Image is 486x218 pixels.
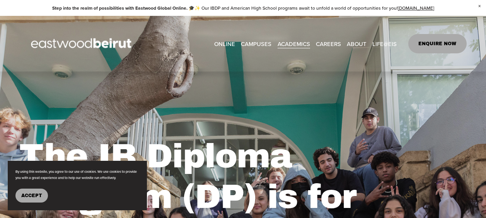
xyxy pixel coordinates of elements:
section: Cookie banner [8,161,147,210]
span: LIFE@EIS [372,39,397,49]
span: ACADEMICS [278,39,310,49]
button: Accept [15,189,48,203]
img: EastwoodIS Global Site [19,24,145,63]
a: ENQUIRE NOW [408,34,467,53]
a: folder dropdown [241,38,271,49]
a: [DOMAIN_NAME] [398,5,434,11]
span: Accept [21,193,42,198]
span: CAMPUSES [241,39,271,49]
a: folder dropdown [278,38,310,49]
span: ABOUT [347,39,367,49]
a: ONLINE [214,38,235,49]
a: folder dropdown [347,38,367,49]
a: folder dropdown [372,38,397,49]
a: CAREERS [316,38,341,49]
p: By using this website, you agree to our use of cookies. We use cookies to provide you with a grea... [15,169,139,181]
